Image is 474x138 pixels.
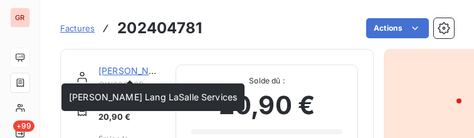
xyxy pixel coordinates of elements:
span: 20,90 € [219,87,315,124]
span: GW00020B [98,80,161,90]
a: [PERSON_NAME] Lang LaSalle Services [98,65,266,76]
span: [PERSON_NAME] Lang LaSalle Services [69,92,237,102]
button: Actions [366,18,429,38]
span: 20,90 € [98,111,150,124]
div: GR [10,8,30,28]
h3: 202404781 [117,17,202,40]
a: Factures [60,22,95,34]
span: Factures [60,23,95,33]
span: Solde dû : [191,75,342,87]
iframe: Intercom live chat [431,95,461,125]
span: +99 [13,120,34,132]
